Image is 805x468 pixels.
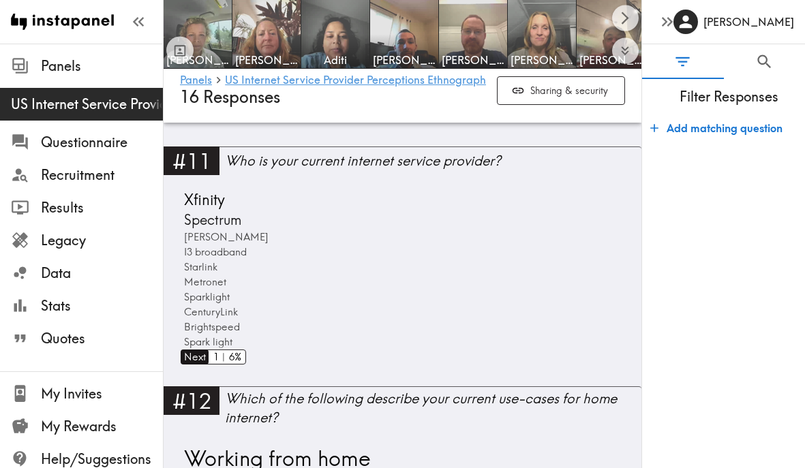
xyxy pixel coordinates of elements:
[225,389,641,427] div: Which of the following describe your current use-cases for home internet?
[181,189,225,210] span: Xfinity
[755,52,774,71] span: Search
[225,151,641,170] div: Who is your current internet service provider?
[164,146,219,175] div: #11
[645,114,788,142] button: Add matching question
[511,52,573,67] span: [PERSON_NAME]
[703,14,794,29] h6: [PERSON_NAME]
[41,198,163,217] span: Results
[181,245,247,260] span: I3 broadband
[653,87,805,106] span: Filter Responses
[41,417,163,436] span: My Rewards
[41,329,163,348] span: Quotes
[164,386,641,439] a: #12Which of the following describe your current use-cases for home internet?
[180,74,212,87] a: Panels
[181,319,240,334] span: Brightspeed
[181,210,241,230] span: Spectrum
[41,231,163,250] span: Legacy
[497,76,625,106] button: Sharing & security
[181,260,217,275] span: Starlink
[181,230,269,245] span: [PERSON_NAME]
[304,52,367,67] span: Aditi
[225,74,491,87] a: US Internet Service Provider Perceptions Ethnography
[612,37,639,64] button: Expand to show all items
[181,290,230,305] span: Sparklight
[181,275,226,290] span: Metronet
[164,386,219,415] div: #12
[41,166,163,185] span: Recruitment
[41,384,163,403] span: My Invites
[180,87,280,107] span: 16 Responses
[579,52,642,67] span: [PERSON_NAME]
[11,95,163,114] span: US Internet Service Provider Perceptions Ethnography
[235,52,298,67] span: [PERSON_NAME]
[164,146,641,184] a: #11Who is your current internet service provider?
[181,305,238,319] span: CenturyLink
[41,296,163,315] span: Stats
[181,349,206,364] span: Next
[642,44,724,79] button: Filter Responses
[442,52,504,67] span: [PERSON_NAME]
[166,37,194,64] button: Toggle between responses and questions
[41,133,163,152] span: Questionnaire
[181,334,232,349] span: Spark light
[612,5,639,31] button: Scroll right
[166,52,229,67] span: [PERSON_NAME]
[373,52,436,67] span: [PERSON_NAME]
[41,264,163,283] span: Data
[41,57,163,76] span: Panels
